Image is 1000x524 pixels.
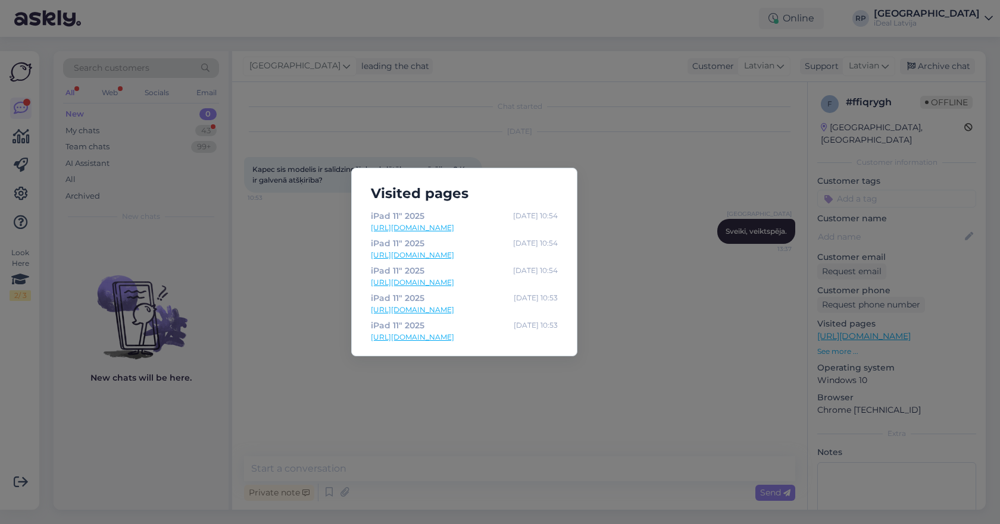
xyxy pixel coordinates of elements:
[371,277,558,288] a: [URL][DOMAIN_NAME]
[371,209,424,222] div: iPad 11" 2025
[371,264,424,277] div: iPad 11" 2025
[513,209,558,222] div: [DATE] 10:54
[514,319,558,332] div: [DATE] 10:53
[513,264,558,277] div: [DATE] 10:54
[371,291,424,305] div: iPad 11" 2025
[361,183,567,205] h5: Visited pages
[371,332,558,343] a: [URL][DOMAIN_NAME]
[514,291,558,305] div: [DATE] 10:53
[371,237,424,250] div: iPad 11" 2025
[371,319,424,332] div: iPad 11" 2025
[371,250,558,261] a: [URL][DOMAIN_NAME]
[371,222,558,233] a: [URL][DOMAIN_NAME]
[371,305,558,315] a: [URL][DOMAIN_NAME]
[513,237,558,250] div: [DATE] 10:54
